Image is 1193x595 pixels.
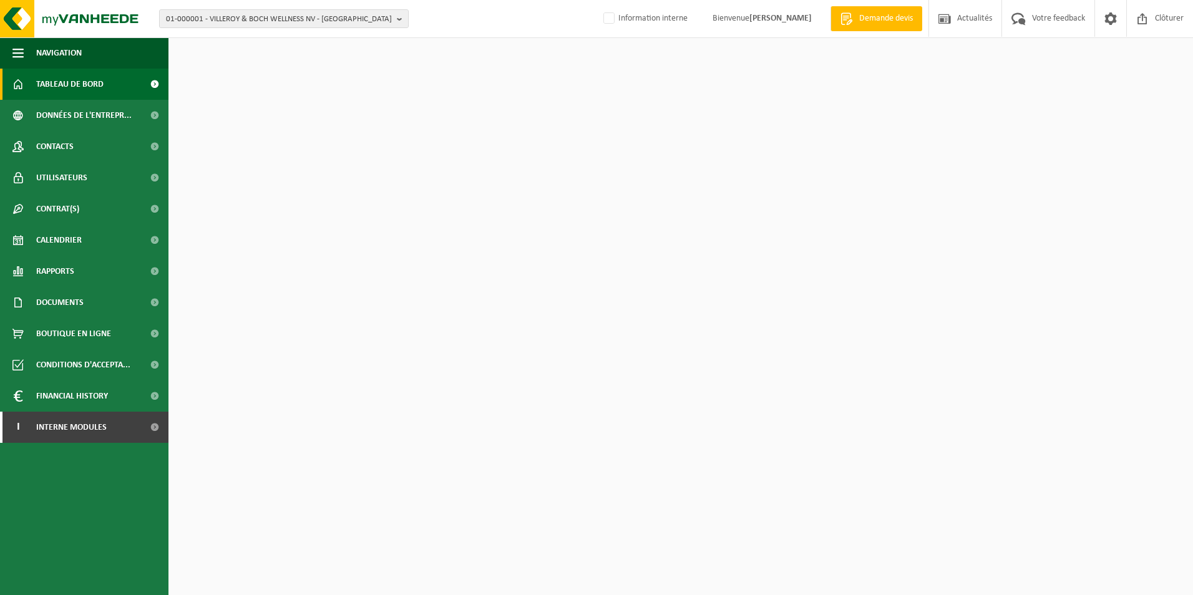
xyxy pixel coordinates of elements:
[36,100,132,131] span: Données de l'entrepr...
[856,12,916,25] span: Demande devis
[159,9,409,28] button: 01-000001 - VILLEROY & BOCH WELLNESS NV - [GEOGRAPHIC_DATA]
[36,318,111,349] span: Boutique en ligne
[36,69,104,100] span: Tableau de bord
[36,162,87,193] span: Utilisateurs
[830,6,922,31] a: Demande devis
[36,131,74,162] span: Contacts
[36,37,82,69] span: Navigation
[36,412,107,443] span: Interne modules
[36,256,74,287] span: Rapports
[166,10,392,29] span: 01-000001 - VILLEROY & BOCH WELLNESS NV - [GEOGRAPHIC_DATA]
[36,193,79,225] span: Contrat(s)
[36,380,108,412] span: Financial History
[36,349,130,380] span: Conditions d'accepta...
[749,14,812,23] strong: [PERSON_NAME]
[36,225,82,256] span: Calendrier
[601,9,688,28] label: Information interne
[12,412,24,443] span: I
[36,287,84,318] span: Documents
